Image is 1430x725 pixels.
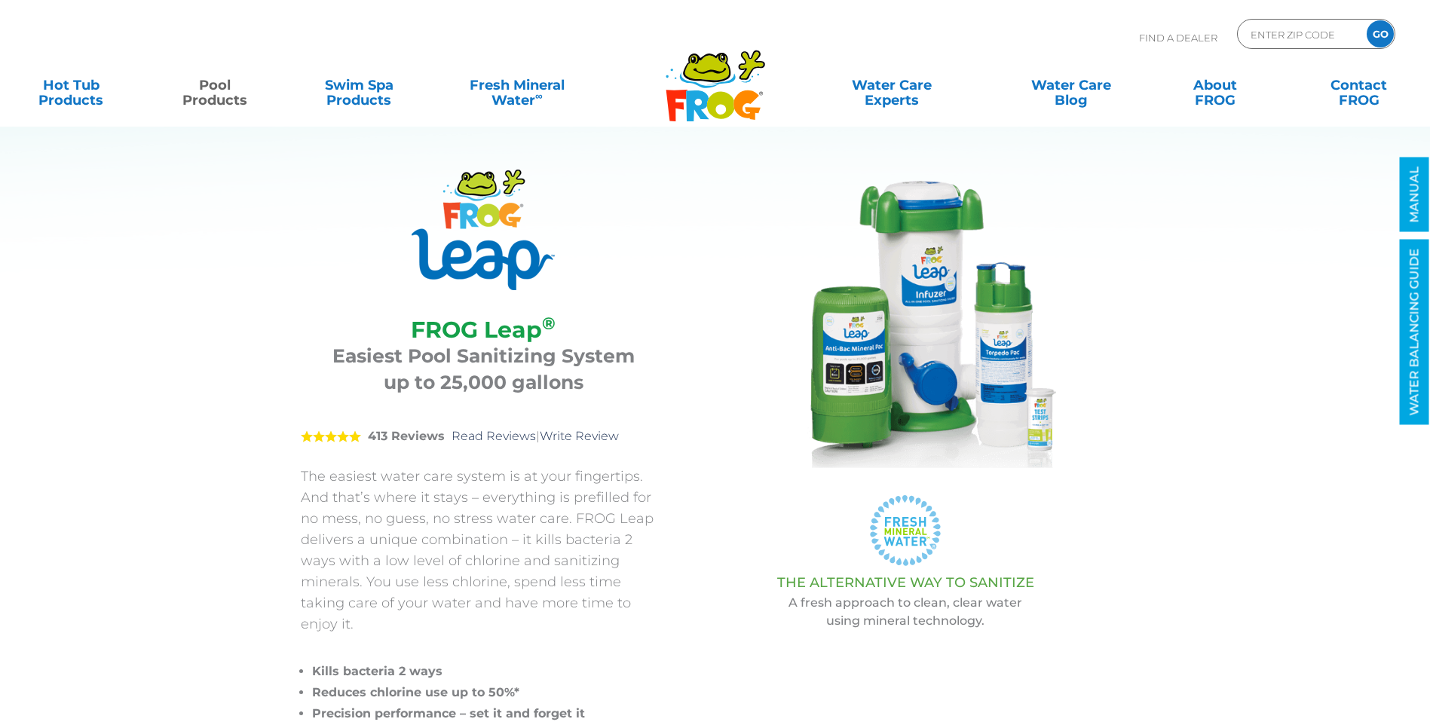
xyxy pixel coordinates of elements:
[657,30,773,122] img: Frog Products Logo
[704,575,1107,590] h3: THE ALTERNATIVE WAY TO SANITIZE
[1139,19,1217,57] p: Find A Dealer
[368,429,445,443] strong: 413 Reviews
[312,703,666,724] li: Precision performance – set it and forget it
[1303,70,1415,100] a: ContactFROG
[303,70,415,100] a: Swim SpaProducts
[301,407,666,466] div: |
[535,90,543,102] sup: ∞
[1400,240,1429,425] a: WATER BALANCING GUIDE
[301,466,666,635] p: The easiest water care system is at your fingertips. And that’s where it stays – everything is pr...
[704,594,1107,630] p: A fresh approach to clean, clear water using mineral technology.
[452,429,536,443] a: Read Reviews
[312,682,666,703] li: Reduces chlorine use up to 50%*
[412,170,555,290] img: Product Logo
[312,661,666,682] li: Kills bacteria 2 ways
[320,317,648,343] h2: FROG Leap
[320,343,648,396] h3: Easiest Pool Sanitizing System up to 25,000 gallons
[801,70,983,100] a: Water CareExperts
[301,430,361,442] span: 5
[159,70,271,100] a: PoolProducts
[15,70,127,100] a: Hot TubProducts
[1159,70,1271,100] a: AboutFROG
[540,429,619,443] a: Write Review
[542,313,556,334] sup: ®
[447,70,587,100] a: Fresh MineralWater∞
[1400,158,1429,232] a: MANUAL
[1015,70,1127,100] a: Water CareBlog
[1367,20,1394,47] input: GO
